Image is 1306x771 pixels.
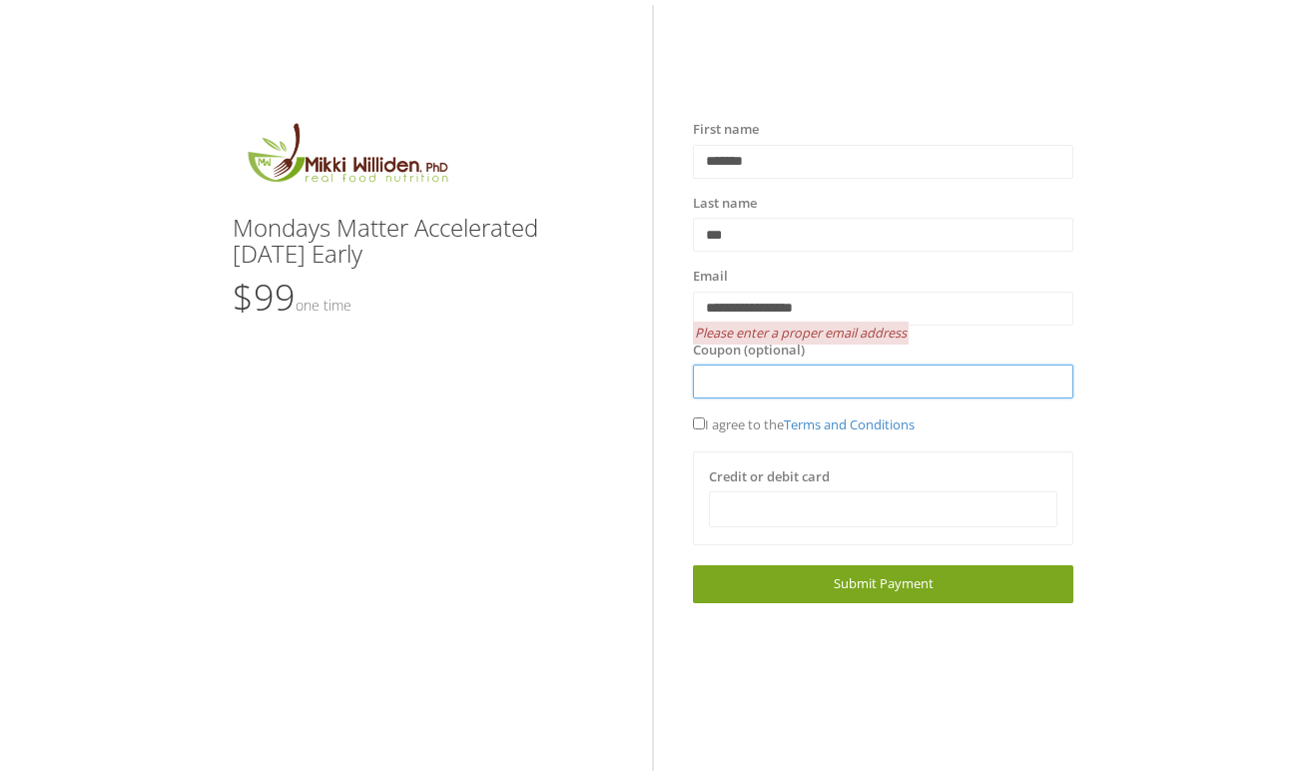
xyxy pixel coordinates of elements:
label: Credit or debit card [709,467,830,487]
label: Email [693,267,728,287]
label: Last name [693,194,757,214]
label: First name [693,120,759,140]
small: One time [296,296,351,315]
a: Terms and Conditions [784,415,915,433]
iframe: Secure card payment input frame [722,501,1044,518]
img: MikkiLogoMain.png [233,120,460,195]
h3: Mondays Matter Accelerated [DATE] Early [233,215,613,268]
span: $99 [233,273,351,322]
span: I agree to the [693,415,915,433]
label: Coupon (optional) [693,341,805,361]
a: Submit Payment [693,565,1073,602]
span: Please enter a proper email address [693,322,909,345]
span: Submit Payment [834,574,934,592]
